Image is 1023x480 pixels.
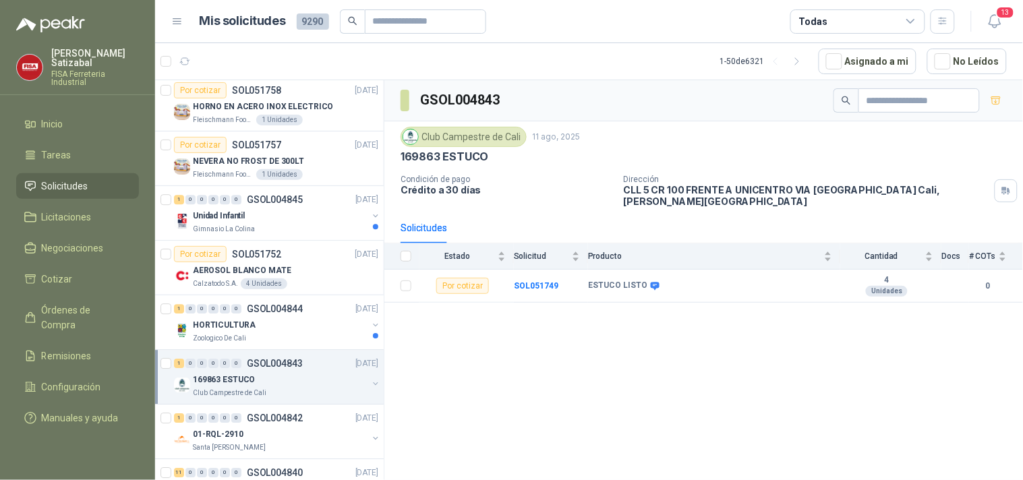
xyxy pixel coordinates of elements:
a: 1 0 0 0 0 0 GSOL004845[DATE] Company LogoUnidad InfantilGimnasio La Colina [174,191,381,235]
a: Cotizar [16,266,139,292]
button: No Leídos [927,49,1007,74]
a: Configuración [16,374,139,400]
span: Manuales y ayuda [42,411,119,425]
span: Remisiones [42,349,92,363]
div: 1 [174,413,184,423]
p: [DATE] [355,248,378,261]
a: 1 0 0 0 0 0 GSOL004843[DATE] Company Logo169863 ESTUCOClub Campestre de Cali [174,355,381,398]
p: Fleischmann Foods S.A. [193,115,254,125]
div: 0 [197,304,207,313]
p: Calzatodo S.A. [193,278,238,289]
div: 0 [208,195,218,204]
span: Solicitudes [42,179,88,193]
a: Inicio [16,111,139,137]
div: 0 [220,468,230,477]
p: NEVERA NO FROST DE 300LT [193,155,304,168]
a: Por cotizarSOL051758[DATE] Company LogoHORNO EN ACERO INOX ELECTRICOFleischmann Foods S.A.1 Unidades [155,77,384,131]
th: # COTs [969,243,1023,270]
div: 1 [174,195,184,204]
th: Docs [941,243,969,270]
p: 169863 ESTUCO [193,373,255,386]
p: [PERSON_NAME] Satizabal [51,49,139,67]
p: CLL 5 CR 100 FRENTE A UNICENTRO VIA [GEOGRAPHIC_DATA] Cali , [PERSON_NAME][GEOGRAPHIC_DATA] [624,184,989,207]
p: [DATE] [355,357,378,370]
div: 0 [208,468,218,477]
p: [DATE] [355,412,378,425]
div: 1 - 50 de 6321 [720,51,808,72]
span: Configuración [42,380,101,394]
b: ESTUCO LISTO [588,280,647,291]
p: GSOL004845 [247,195,303,204]
th: Producto [588,243,840,270]
p: AEROSOL BLANCO MATE [193,264,291,277]
p: Club Campestre de Cali [193,388,266,398]
a: Negociaciones [16,235,139,261]
div: 0 [220,359,230,368]
a: Licitaciones [16,204,139,230]
p: Unidad Infantil [193,210,245,222]
div: 0 [231,468,241,477]
img: Company Logo [174,268,190,284]
div: Por cotizar [174,137,227,153]
span: search [842,96,851,105]
b: 4 [840,275,933,286]
img: Logo peakr [16,16,85,32]
h3: GSOL004843 [420,90,502,111]
span: Órdenes de Compra [42,303,126,332]
div: 1 [174,359,184,368]
b: 0 [969,280,1007,293]
p: 169863 ESTUCO [401,150,489,164]
p: GSOL004844 [247,304,303,313]
b: SOL051749 [514,281,558,291]
img: Company Logo [174,104,190,120]
p: Fleischmann Foods S.A. [193,169,254,180]
span: 9290 [297,13,329,30]
div: 0 [231,195,241,204]
div: 0 [208,359,218,368]
span: Inicio [42,117,63,131]
span: Cotizar [42,272,73,287]
th: Solicitud [514,243,588,270]
p: 01-RQL-2910 [193,428,243,441]
a: Solicitudes [16,173,139,199]
div: 0 [185,195,196,204]
img: Company Logo [174,431,190,448]
p: Crédito a 30 días [401,184,613,196]
th: Estado [419,243,514,270]
div: Club Campestre de Cali [401,127,527,147]
p: GSOL004843 [247,359,303,368]
a: Por cotizarSOL051752[DATE] Company LogoAEROSOL BLANCO MATECalzatodo S.A.4 Unidades [155,241,384,295]
a: Órdenes de Compra [16,297,139,338]
div: 0 [185,359,196,368]
span: Negociaciones [42,241,104,256]
img: Company Logo [174,158,190,175]
button: Asignado a mi [819,49,916,74]
span: Estado [419,251,495,261]
a: Manuales y ayuda [16,405,139,431]
a: 1 0 0 0 0 0 GSOL004842[DATE] Company Logo01-RQL-2910Santa [PERSON_NAME] [174,410,381,453]
div: Todas [799,14,827,29]
span: Cantidad [840,251,923,261]
div: 0 [185,413,196,423]
div: Solicitudes [401,220,447,235]
p: [DATE] [355,303,378,316]
p: 11 ago, 2025 [532,131,580,144]
div: 0 [220,304,230,313]
p: Gimnasio La Colina [193,224,255,235]
p: [DATE] [355,193,378,206]
p: Condición de pago [401,175,613,184]
div: 0 [208,304,218,313]
p: HORNO EN ACERO INOX ELECTRICO [193,100,334,113]
span: # COTs [969,251,996,261]
span: 13 [996,6,1015,19]
div: Por cotizar [174,246,227,262]
p: [DATE] [355,84,378,97]
img: Company Logo [174,213,190,229]
span: Tareas [42,148,71,162]
p: [DATE] [355,139,378,152]
div: 0 [185,468,196,477]
a: 1 0 0 0 0 0 GSOL004844[DATE] Company LogoHORTICULTURAZoologico De Cali [174,301,381,344]
div: 0 [197,413,207,423]
div: 0 [231,359,241,368]
div: 11 [174,468,184,477]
